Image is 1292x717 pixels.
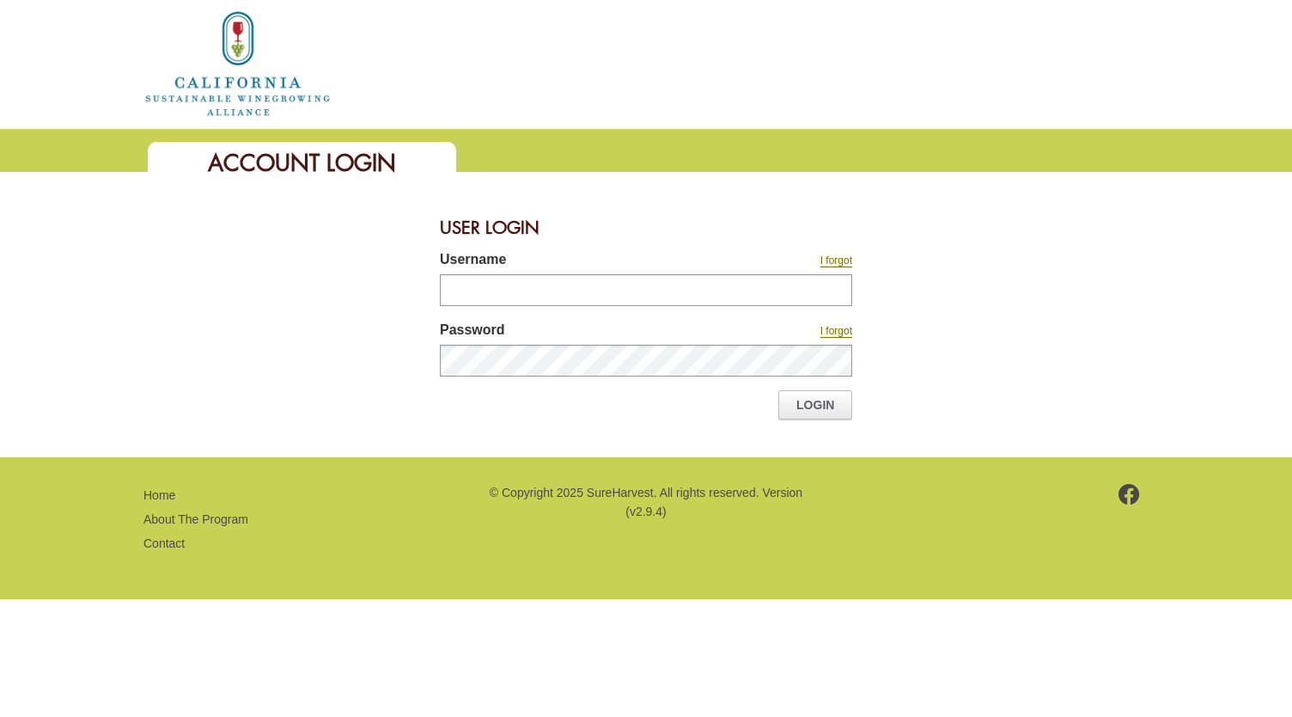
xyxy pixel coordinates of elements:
[778,390,852,420] a: Login
[143,55,332,70] a: Home
[1118,484,1140,505] img: footer-facebook.png
[143,9,332,119] img: logo_cswa2x.png
[820,325,852,338] a: I forgot
[143,536,185,550] a: Contact
[143,488,175,502] a: Home
[208,148,396,178] span: Account Login
[487,483,805,522] p: © Copyright 2025 SureHarvest. All rights reserved. Version (v2.9.4)
[440,206,852,249] div: User Login
[820,254,852,267] a: I forgot
[440,320,706,345] label: Password
[440,249,706,274] label: Username
[143,512,248,526] a: About The Program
